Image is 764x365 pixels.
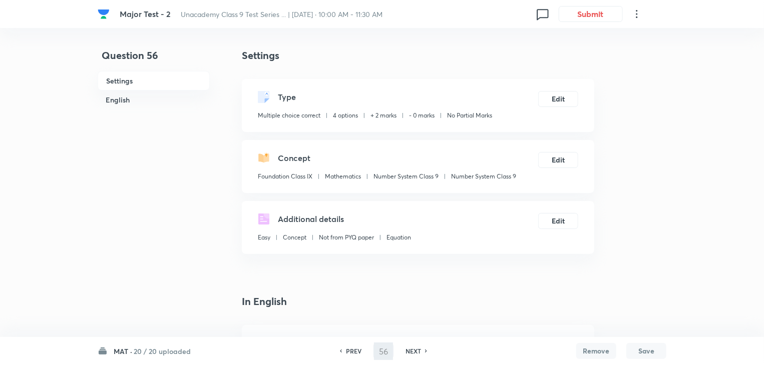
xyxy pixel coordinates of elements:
p: + 2 marks [370,111,397,120]
span: Unacademy Class 9 Test Series ... | [DATE] · 10:00 AM - 11:30 AM [181,9,383,19]
p: Easy [258,233,270,242]
h6: English [98,90,210,109]
p: 4 options [333,111,358,120]
p: - 0 marks [409,111,435,120]
p: Number System Class 9 [373,172,439,181]
p: Foundation Class IX [258,172,312,181]
h4: Settings [242,48,594,63]
img: questionDetails.svg [258,213,270,225]
button: Edit [538,91,578,107]
p: Number System Class 9 [451,172,516,181]
button: Remove [576,343,616,359]
button: Edit [538,213,578,229]
p: Not from PYQ paper [319,233,374,242]
h6: 20 / 20 uploaded [134,346,191,356]
button: Edit [538,152,578,168]
h4: In English [242,294,594,309]
p: No Partial Marks [447,111,492,120]
button: Save [626,343,666,359]
p: Equation [387,233,411,242]
h5: Concept [278,152,310,164]
h5: Additional details [278,213,344,225]
h6: MAT · [114,346,132,356]
p: Mathematics [325,172,361,181]
img: Company Logo [98,8,110,20]
h6: Settings [98,71,210,90]
h6: NEXT [406,346,421,355]
p: Multiple choice correct [258,111,320,120]
p: Concept [283,233,306,242]
button: Submit [559,6,623,22]
a: Company Logo [98,8,112,20]
img: questionType.svg [258,91,270,103]
img: questionConcept.svg [258,152,270,164]
h4: Question 56 [98,48,210,71]
h6: PREV [346,346,361,355]
h5: Type [278,91,296,103]
span: Major Test - 2 [120,8,171,19]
